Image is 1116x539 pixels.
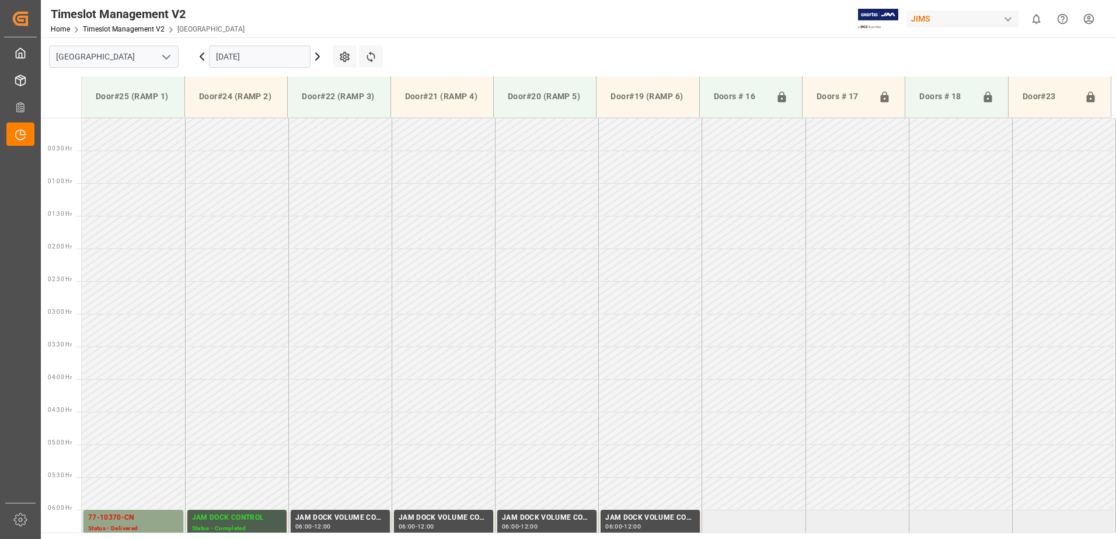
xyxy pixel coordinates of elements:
[51,25,70,33] a: Home
[48,211,72,217] span: 01:30 Hr
[48,309,72,315] span: 03:00 Hr
[622,524,624,529] div: -
[606,86,689,107] div: Door#19 (RAMP 6)
[314,524,331,529] div: 12:00
[503,86,587,107] div: Door#20 (RAMP 5)
[1018,86,1080,108] div: Door#23
[192,524,282,534] div: Status - Completed
[709,86,771,108] div: Doors # 16
[605,524,622,529] div: 06:00
[502,524,519,529] div: 06:00
[48,145,72,152] span: 00:30 Hr
[416,524,417,529] div: -
[1023,6,1049,32] button: show 0 new notifications
[157,48,175,66] button: open menu
[297,86,381,107] div: Door#22 (RAMP 3)
[399,524,416,529] div: 06:00
[48,374,72,380] span: 04:00 Hr
[48,472,72,478] span: 05:30 Hr
[605,512,695,524] div: JAM DOCK VOLUME CONTROL
[48,407,72,413] span: 04:30 Hr
[51,5,245,23] div: Timeslot Management V2
[48,505,72,511] span: 06:00 Hr
[858,9,898,29] img: Exertis%20JAM%20-%20Email%20Logo.jpg_1722504956.jpg
[48,341,72,348] span: 03:30 Hr
[194,86,278,107] div: Door#24 (RAMP 2)
[1049,6,1076,32] button: Help Center
[399,512,489,524] div: JAM DOCK VOLUME CONTROL
[812,86,874,108] div: Doors # 17
[295,524,312,529] div: 06:00
[400,86,484,107] div: Door#21 (RAMP 4)
[915,86,976,108] div: Doors # 18
[48,439,72,446] span: 05:00 Hr
[91,86,175,107] div: Door#25 (RAMP 1)
[48,276,72,282] span: 02:30 Hr
[519,524,521,529] div: -
[88,524,179,534] div: Status - Delivered
[521,524,538,529] div: 12:00
[48,243,72,250] span: 02:00 Hr
[624,524,641,529] div: 12:00
[49,45,179,68] input: Type to search/select
[906,8,1023,30] button: JIMS
[417,524,434,529] div: 12:00
[502,512,592,524] div: JAM DOCK VOLUME CONTROL
[295,512,385,524] div: JAM DOCK VOLUME CONTROL
[209,45,311,68] input: DD.MM.YYYY
[906,10,1019,27] div: JIMS
[312,524,314,529] div: -
[83,25,165,33] a: Timeslot Management V2
[88,512,179,524] div: 77-10370-CN
[48,178,72,184] span: 01:00 Hr
[192,512,282,524] div: JAM DOCK CONTROL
